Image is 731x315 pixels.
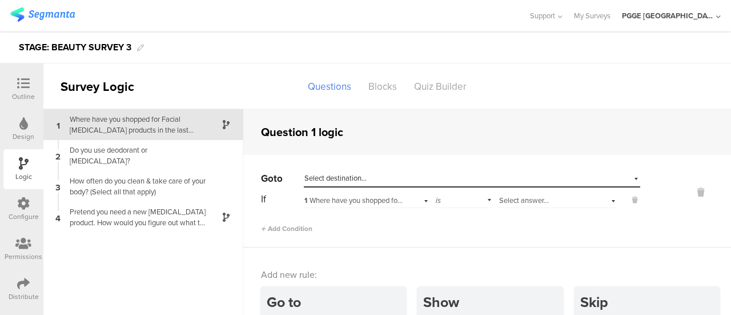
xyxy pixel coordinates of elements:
[423,292,563,313] div: Show
[55,149,61,162] span: 2
[530,10,555,21] span: Support
[13,131,34,142] div: Design
[9,292,39,302] div: Distribute
[299,77,360,97] div: Questions
[57,118,60,131] span: 1
[63,206,206,228] div: Pretend you need a new [MEDICAL_DATA] product. How would you figure out what to buy? Choose the s...
[261,123,343,141] div: Question 1 logic
[261,224,312,234] span: Add Condition
[274,172,283,186] span: to
[304,195,627,206] span: Where have you shopped for Facial [MEDICAL_DATA] products in the last year? (Select all that apply)
[55,211,61,224] span: 4
[63,145,206,166] div: Do you use deodorant or [MEDICAL_DATA]?
[19,38,131,57] div: STAGE: BEAUTY SURVEY 3
[55,180,61,193] span: 3
[580,292,720,313] div: Skip
[9,212,39,222] div: Configure
[15,172,32,182] div: Logic
[267,292,406,313] div: Go to
[10,7,75,22] img: segmanta logo
[63,176,206,197] div: How often do you clean & take care of your body? (Select all that apply)
[261,172,274,186] span: Go
[304,173,367,184] span: Select destination...
[499,195,549,206] span: Select answer...
[405,77,475,97] div: Quiz Builder
[304,196,307,206] span: 1
[360,77,405,97] div: Blocks
[436,195,441,206] span: is
[622,10,713,21] div: PGGE [GEOGRAPHIC_DATA]
[12,91,35,102] div: Outline
[43,77,175,96] div: Survey Logic
[261,192,303,206] div: If
[63,114,206,135] div: Where have you shopped for Facial [MEDICAL_DATA] products in the last year? (Select all that apply)
[261,268,714,281] div: Add new rule:
[304,196,403,206] div: Where have you shopped for Facial Skin Care products in the last year? (Select all that apply)
[5,252,42,262] div: Permissions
